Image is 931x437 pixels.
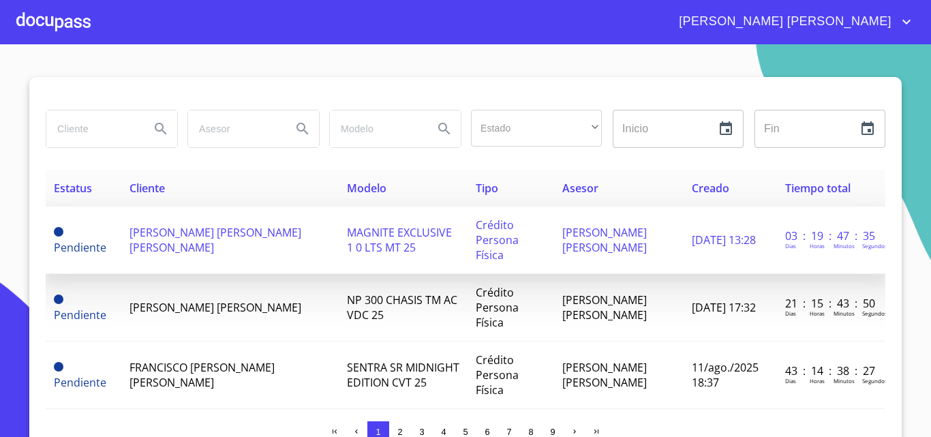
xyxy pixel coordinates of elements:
[54,362,63,372] span: Pendiente
[562,360,647,390] span: [PERSON_NAME] [PERSON_NAME]
[129,300,301,315] span: [PERSON_NAME] [PERSON_NAME]
[330,110,423,147] input: search
[562,292,647,322] span: [PERSON_NAME] [PERSON_NAME]
[476,217,519,262] span: Crédito Persona Física
[669,11,915,33] button: account of current user
[463,427,468,437] span: 5
[785,363,877,378] p: 43 : 14 : 38 : 27
[785,296,877,311] p: 21 : 15 : 43 : 50
[129,360,275,390] span: FRANCISCO [PERSON_NAME] [PERSON_NAME]
[54,375,106,390] span: Pendiente
[862,310,887,317] p: Segundos
[834,310,855,317] p: Minutos
[188,110,281,147] input: search
[550,427,555,437] span: 9
[485,427,489,437] span: 6
[144,112,177,145] button: Search
[347,225,452,255] span: MAGNITE EXCLUSIVE 1 0 LTS MT 25
[785,377,796,385] p: Dias
[562,225,647,255] span: [PERSON_NAME] [PERSON_NAME]
[397,427,402,437] span: 2
[562,181,598,196] span: Asesor
[476,352,519,397] span: Crédito Persona Física
[347,360,459,390] span: SENTRA SR MIDNIGHT EDITION CVT 25
[692,300,756,315] span: [DATE] 17:32
[476,181,498,196] span: Tipo
[54,181,92,196] span: Estatus
[347,181,386,196] span: Modelo
[810,242,825,250] p: Horas
[785,181,851,196] span: Tiempo total
[441,427,446,437] span: 4
[54,227,63,237] span: Pendiente
[692,232,756,247] span: [DATE] 13:28
[476,285,519,330] span: Crédito Persona Física
[46,110,139,147] input: search
[376,427,380,437] span: 1
[862,377,887,385] p: Segundos
[54,307,106,322] span: Pendiente
[785,310,796,317] p: Dias
[785,242,796,250] p: Dias
[347,292,457,322] span: NP 300 CHASIS TM AC VDC 25
[810,310,825,317] p: Horas
[428,112,461,145] button: Search
[834,377,855,385] p: Minutos
[506,427,511,437] span: 7
[834,242,855,250] p: Minutos
[286,112,319,145] button: Search
[129,225,301,255] span: [PERSON_NAME] [PERSON_NAME] [PERSON_NAME]
[669,11,898,33] span: [PERSON_NAME] [PERSON_NAME]
[54,240,106,255] span: Pendiente
[692,181,729,196] span: Creado
[785,228,877,243] p: 03 : 19 : 47 : 35
[692,360,759,390] span: 11/ago./2025 18:37
[471,110,602,147] div: ​
[419,427,424,437] span: 3
[862,242,887,250] p: Segundos
[54,295,63,304] span: Pendiente
[810,377,825,385] p: Horas
[129,181,165,196] span: Cliente
[528,427,533,437] span: 8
